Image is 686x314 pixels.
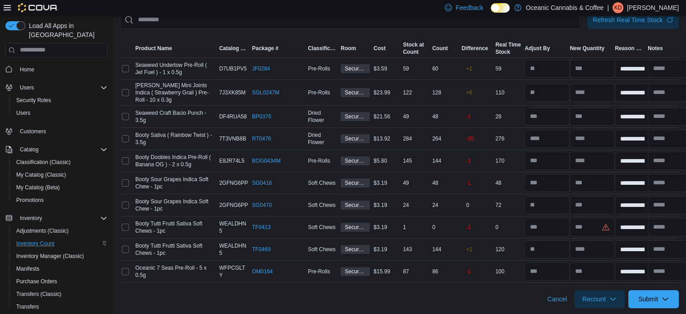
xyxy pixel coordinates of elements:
[341,201,370,210] span: Secure Storage
[20,215,42,222] span: Inventory
[372,266,401,277] div: $15.99
[252,202,272,209] a: SG0470
[13,289,107,300] span: Transfers (Classic)
[547,295,567,304] span: Cancel
[306,266,339,277] div: Pre-Rolls
[432,45,448,52] span: Count
[372,155,401,166] div: $5.80
[13,95,107,106] span: Security Roles
[401,200,430,211] div: 24
[13,95,55,106] a: Security Roles
[306,63,339,74] div: Pre-Rolls
[13,263,107,274] span: Manifests
[345,201,366,209] span: Secure Storage
[219,157,244,164] span: E8JR74L5
[135,61,216,76] span: Seaweed Undertow Pre-Roll ( Jet Fuel ) - 1 x 0.5g
[493,155,523,166] div: 170
[2,212,111,225] button: Inventory
[401,155,430,166] div: 145
[373,45,386,52] span: Cost
[593,15,663,24] span: Refresh Real Time Stock
[9,107,111,119] button: Users
[570,45,604,52] div: New Quantity
[2,143,111,156] button: Catalog
[466,135,474,142] p: -20
[525,45,550,52] span: Adjust By
[461,45,488,52] span: Difference
[430,222,460,233] div: 0
[372,111,401,122] div: $21.56
[372,43,401,54] button: Cost
[466,65,472,72] p: +1
[495,48,520,56] div: Stock
[345,179,366,187] span: Secure Storage
[16,126,50,137] a: Customers
[13,251,87,262] a: Inventory Manager (Classic)
[16,197,44,204] span: Promotions
[13,225,107,236] span: Adjustments (Classic)
[16,240,55,247] span: Inventory Count
[252,179,272,187] a: SG0416
[252,246,271,253] a: TF0469
[493,244,523,255] div: 120
[493,266,523,277] div: 100
[638,295,658,304] span: Submit
[648,45,663,52] span: Notes
[403,41,424,56] span: Stock at Count
[495,41,520,56] span: Real Time Stock
[16,64,38,75] a: Home
[13,195,107,206] span: Promotions
[430,244,460,255] div: 144
[13,157,107,168] span: Classification (Classic)
[401,222,430,233] div: 1
[430,43,460,54] button: Count
[466,268,471,275] p: -1
[466,202,469,209] p: 0
[306,155,339,166] div: Pre-Rolls
[2,125,111,138] button: Customers
[16,213,107,224] span: Inventory
[466,89,472,96] p: +6
[306,87,339,98] div: Pre-Rolls
[20,84,34,91] span: Users
[16,144,42,155] button: Catalog
[345,267,366,276] span: Secure Storage
[135,264,216,279] span: Oceanic 7 Seas Pre-Roll - 5 x 0.5g
[341,245,370,254] span: Secure Storage
[493,222,523,233] div: 0
[372,244,401,255] div: $3.19
[372,63,401,74] div: $3.59
[16,213,46,224] button: Inventory
[16,184,60,191] span: My Catalog (Beta)
[493,178,523,188] div: 48
[341,134,370,143] span: Secure Storage
[491,3,510,13] input: Dark Mode
[372,178,401,188] div: $3.19
[466,157,471,164] p: -1
[341,178,370,187] span: Secure Storage
[252,89,280,96] a: SGL0247M
[582,295,606,304] span: Recount
[9,250,111,262] button: Inventory Manager (Classic)
[13,169,107,180] span: My Catalog (Classic)
[16,227,69,234] span: Adjustments (Classic)
[430,200,460,211] div: 24
[306,222,339,233] div: Soft Chews
[219,89,246,96] span: 7J3XK85M
[9,156,111,169] button: Classification (Classic)
[9,194,111,206] button: Promotions
[345,65,366,73] span: Secure Storage
[252,113,272,120] a: BP0376
[219,65,247,72] span: D7UB1PV5
[2,81,111,94] button: Users
[13,157,74,168] a: Classification (Classic)
[252,268,273,275] a: OM0164
[341,156,370,165] span: Secure Storage
[16,82,107,93] span: Users
[9,225,111,237] button: Adjustments (Classic)
[13,169,70,180] a: My Catalog (Classic)
[493,111,523,122] div: 28
[13,225,72,236] a: Adjustments (Classic)
[16,144,107,155] span: Catalog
